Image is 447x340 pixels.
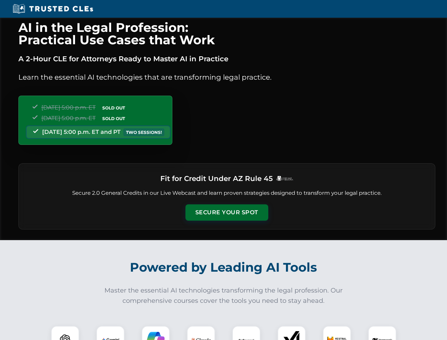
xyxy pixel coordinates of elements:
[41,115,96,121] span: [DATE] 5:00 p.m. ET
[18,21,435,46] h1: AI in the Legal Profession: Practical Use Cases that Work
[276,176,293,181] img: Logo
[41,104,96,111] span: [DATE] 5:00 p.m. ET
[18,72,435,83] p: Learn the essential AI technologies that are transforming legal practice.
[100,104,127,112] span: SOLD OUT
[100,115,127,122] span: SOLD OUT
[160,172,273,185] h3: Fit for Credit Under AZ Rule 45
[28,255,420,280] h2: Powered by Leading AI Tools
[11,4,95,14] img: Trusted CLEs
[18,53,435,64] p: A 2-Hour CLE for Attorneys Ready to Master AI in Practice
[185,204,268,221] button: Secure Your Spot
[27,189,426,197] p: Secure 2.0 General Credits in our Live Webcast and learn proven strategies designed to transform ...
[100,285,348,306] p: Master the essential AI technologies transforming the legal profession. Our comprehensive courses...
